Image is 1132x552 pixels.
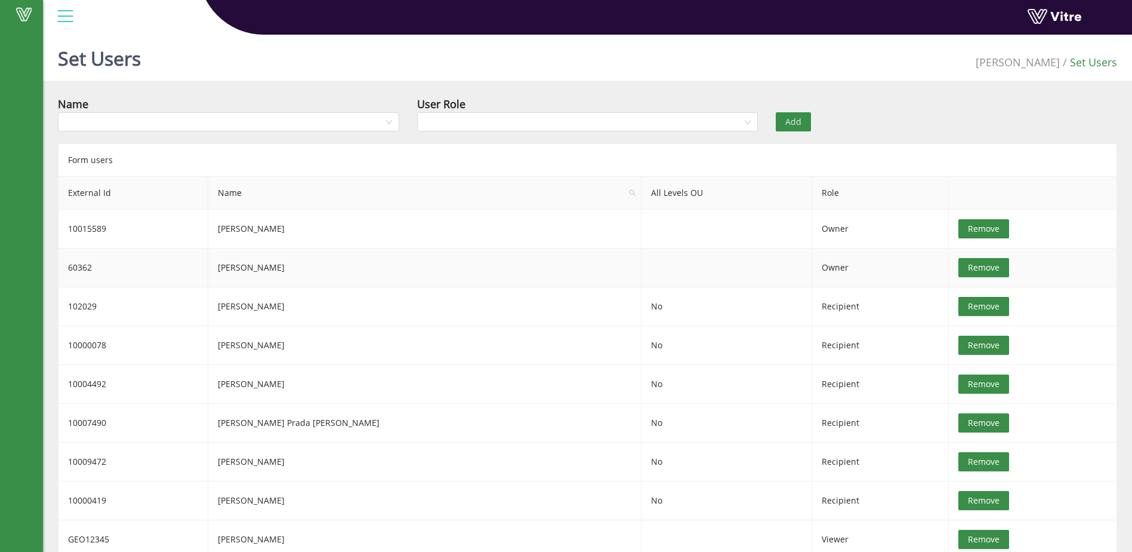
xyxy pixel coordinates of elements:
span: 10007490 [68,417,106,428]
td: [PERSON_NAME] [208,443,641,482]
td: No [641,404,813,443]
button: Remove [958,258,1009,277]
td: [PERSON_NAME] [208,210,641,249]
span: Remove [968,533,1000,546]
div: Form users [58,143,1117,176]
span: Remove [968,455,1000,468]
button: Remove [958,297,1009,316]
div: User Role [417,96,465,112]
span: Remove [968,222,1000,235]
span: 60362 [68,262,92,273]
td: No [641,443,813,482]
span: GEO12345 [68,533,109,545]
span: 10004492 [68,378,106,390]
th: External Id [58,177,208,210]
td: No [641,287,813,326]
li: Set Users [1060,54,1117,70]
span: 10015589 [68,223,106,234]
td: [PERSON_NAME] [208,326,641,365]
span: Remove [968,339,1000,352]
td: [PERSON_NAME] [208,365,641,404]
button: Remove [958,491,1009,510]
td: No [641,326,813,365]
span: Name [208,177,641,209]
span: 10009472 [68,456,106,467]
span: Owner [822,223,849,234]
span: Remove [968,378,1000,391]
th: Role [812,177,949,210]
td: [PERSON_NAME] [208,287,641,326]
td: [PERSON_NAME] [208,249,641,287]
button: Add [776,112,811,131]
td: [PERSON_NAME] [208,482,641,520]
span: Recipient [822,495,859,506]
span: search [624,177,641,209]
h1: Set Users [58,30,141,81]
span: Remove [968,494,1000,507]
td: No [641,482,813,520]
span: 102029 [68,300,97,312]
button: Remove [958,413,1009,433]
button: Remove [958,375,1009,394]
span: 379 [976,55,1060,69]
span: 10000419 [68,495,106,506]
span: Recipient [822,378,859,390]
span: Recipient [822,339,859,351]
td: No [641,365,813,404]
span: Owner [822,262,849,273]
span: Recipient [822,456,859,467]
span: Viewer [822,533,849,545]
span: 10000078 [68,339,106,351]
td: [PERSON_NAME] Prada [PERSON_NAME] [208,404,641,443]
span: Recipient [822,300,859,312]
span: Remove [968,416,1000,430]
button: Remove [958,530,1009,549]
span: search [629,189,636,197]
button: Remove [958,452,1009,471]
span: Remove [968,261,1000,274]
span: Recipient [822,417,859,428]
th: All Levels OU [641,177,813,210]
span: Remove [968,300,1000,313]
div: Name [58,96,88,112]
button: Remove [958,336,1009,355]
button: Remove [958,219,1009,238]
